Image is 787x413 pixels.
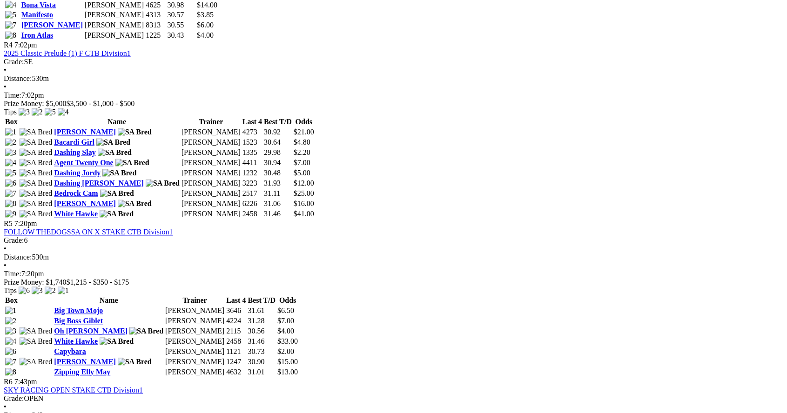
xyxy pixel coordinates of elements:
td: [PERSON_NAME] [165,347,225,357]
span: $6.00 [197,21,214,29]
img: 1 [5,307,16,315]
span: • [4,67,7,74]
th: Odds [277,296,298,306]
td: 4632 [226,368,246,377]
a: Bedrock Cam [54,190,98,198]
img: 5 [5,169,16,178]
div: OPEN [4,395,783,403]
td: 30.43 [167,31,195,40]
td: 1335 [242,148,262,158]
span: $2.20 [294,149,310,157]
td: 31.61 [248,306,276,316]
img: 8 [5,368,16,377]
span: R5 [4,220,13,228]
td: [PERSON_NAME] [165,358,225,367]
td: 30.64 [263,138,292,147]
a: Manifesto [21,11,53,19]
td: 30.57 [167,11,195,20]
img: 6 [19,287,30,295]
td: 31.06 [263,200,292,209]
td: 4224 [226,317,246,326]
span: $7.00 [294,159,310,167]
span: Distance: [4,253,32,261]
td: 30.90 [248,358,276,367]
img: SA Bred [146,180,180,188]
td: 30.48 [263,169,292,178]
td: [PERSON_NAME] [165,368,225,377]
a: Capybara [54,348,86,356]
td: 31.46 [248,337,276,346]
div: 7:20pm [4,270,783,279]
img: 1 [5,128,16,137]
div: SE [4,58,783,67]
a: [PERSON_NAME] [21,21,83,29]
td: [PERSON_NAME] [181,148,241,158]
td: 6226 [242,200,262,209]
img: SA Bred [20,180,53,188]
img: 7 [5,358,16,366]
td: [PERSON_NAME] [84,31,144,40]
img: SA Bred [100,190,134,198]
span: $33.00 [277,338,298,346]
td: 1225 [145,31,166,40]
span: R4 [4,41,13,49]
td: 1523 [242,138,262,147]
td: 29.98 [263,148,292,158]
div: 6 [4,237,783,245]
a: Dashing Slay [54,149,95,157]
span: $6.50 [277,307,294,315]
img: SA Bred [20,338,53,346]
img: SA Bred [100,338,134,346]
td: 1232 [242,169,262,178]
th: Trainer [165,296,225,306]
span: $3.85 [197,11,214,19]
td: 30.55 [167,21,195,30]
a: Bacardi Girl [54,139,94,147]
span: $12.00 [294,180,314,187]
th: Last 4 [226,296,246,306]
td: [PERSON_NAME] [165,306,225,316]
td: 3223 [242,179,262,188]
span: Time: [4,92,21,100]
img: 9 [5,210,16,219]
td: [PERSON_NAME] [165,337,225,346]
img: 4 [58,108,69,117]
span: $15.00 [277,358,298,366]
img: 7 [5,190,16,198]
td: 31.01 [248,368,276,377]
td: [PERSON_NAME] [181,128,241,137]
img: SA Bred [100,210,134,219]
td: [PERSON_NAME] [181,159,241,168]
div: Prize Money: $1,740 [4,279,783,287]
td: [PERSON_NAME] [181,200,241,209]
img: SA Bred [20,190,53,198]
span: $13.00 [277,368,298,376]
span: • [4,403,7,411]
td: 4625 [145,0,166,10]
span: 7:20pm [14,220,37,228]
span: $5.00 [294,169,310,177]
img: SA Bred [20,149,53,157]
span: Tips [4,287,17,295]
a: White Hawke [54,338,98,346]
td: 2517 [242,189,262,199]
span: Grade: [4,237,24,245]
td: 30.92 [263,128,292,137]
td: 30.73 [248,347,276,357]
span: Grade: [4,58,24,66]
img: 5 [45,108,56,117]
span: Grade: [4,395,24,403]
img: 1 [58,287,69,295]
span: $7.00 [277,317,294,325]
a: FOLLOW THEDOGSSA ON X STAKE CTB Division1 [4,228,173,236]
img: 3 [5,149,16,157]
img: SA Bred [118,200,152,208]
span: Tips [4,108,17,116]
span: R6 [4,378,13,386]
img: SA Bred [20,139,53,147]
img: SA Bred [20,200,53,208]
td: [PERSON_NAME] [181,210,241,219]
span: $1,215 - $350 - $175 [67,279,129,286]
th: Last 4 [242,118,262,127]
img: 2 [5,139,16,147]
